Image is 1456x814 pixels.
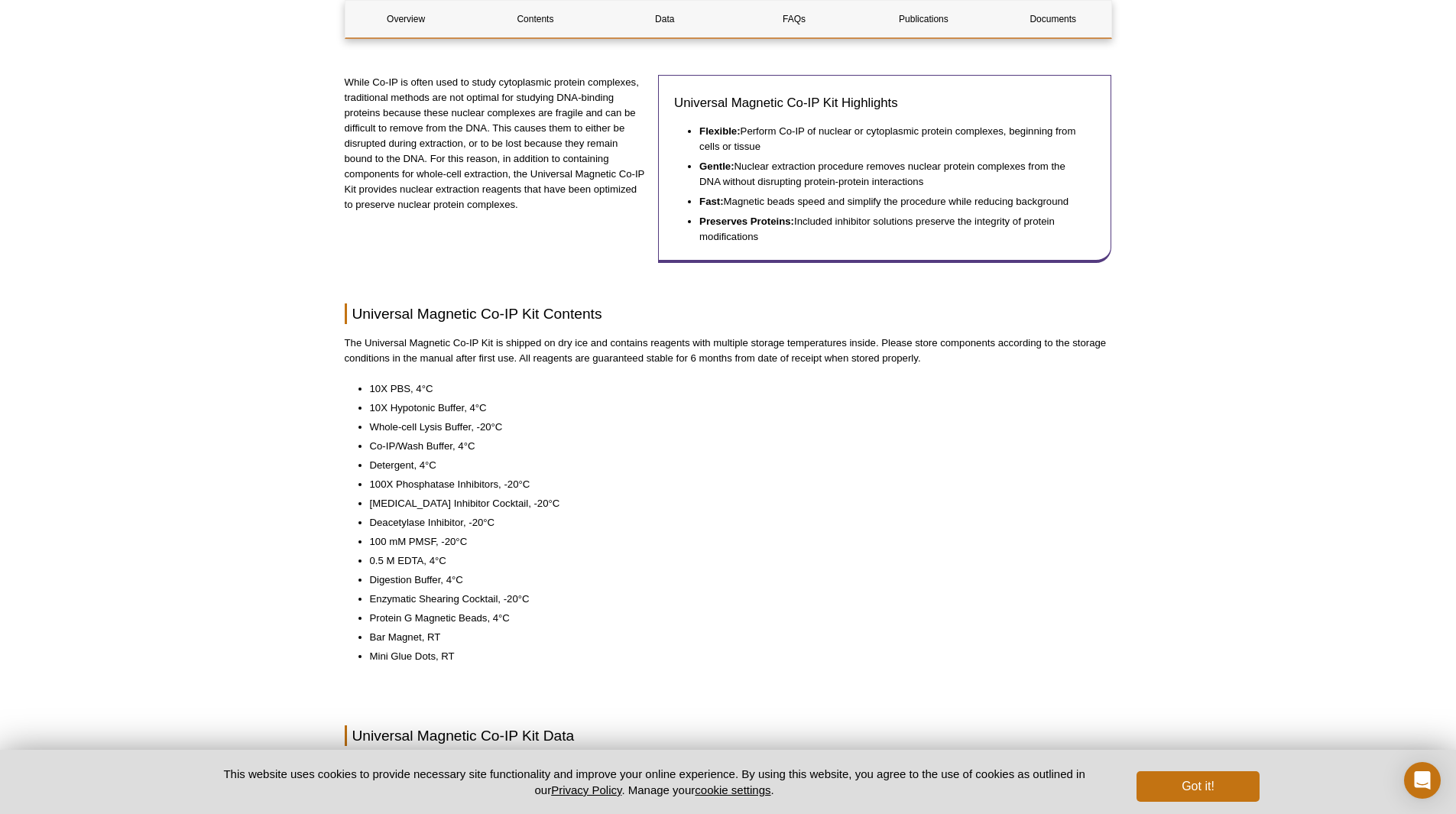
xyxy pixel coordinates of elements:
li: Protein G Magnetic Beads, 4°C [370,611,1097,626]
a: Documents [992,1,1114,37]
strong: Fast: [699,196,724,207]
li: Nuclear extraction procedure removes nuclear protein complexes from the DNA without disrupting pr... [699,154,1081,190]
li: Included inhibitor solutions preserve the integrity of protein modifications [699,209,1081,245]
li: 10X PBS, 4°C [370,381,1097,397]
li: Whole-cell Lysis Buffer, -20°C [370,420,1097,435]
li: Deacetylase Inhibitor, -20°C [370,515,1097,530]
li: Perform Co-IP of nuclear or cytoplasmic protein complexes, beginning from cells or tissue [699,124,1081,154]
li: 100X Phosphatase Inhibitors, -20°C [370,477,1097,492]
li: [MEDICAL_DATA] Inhibitor Cocktail, -20°C [370,496,1097,511]
p: The Universal Magnetic Co-IP Kit is shipped on dry ice and contains reagents with multiple storag... [345,336,1112,366]
strong: Gentle: [699,161,734,172]
strong: Flexible: [699,125,741,137]
li: 10X Hypotonic Buffer, 4°C [370,401,1097,416]
h2: Universal Magnetic Co-IP Kit Contents [345,303,1112,324]
div: Open Intercom Messenger [1404,762,1441,799]
li: Enzymatic Shearing Cocktail, -20°C [370,592,1097,607]
p: While Co-IP is often used to study cytoplasmic protein complexes, traditional methods are not opt... [345,75,647,212]
h3: Universal Magnetic Co-IP Kit Highlights [674,94,1095,112]
li: Mini Glue Dots, RT [370,649,1097,664]
li: 0.5 M EDTA, 4°C [370,553,1097,569]
a: FAQs [733,1,854,37]
li: 100 mM PMSF, -20°C [370,534,1097,550]
p: This website uses cookies to provide necessary site functionality and improve your online experie... [197,766,1112,798]
a: Overview [345,1,467,37]
button: Got it! [1137,771,1259,802]
li: Magnetic beads speed and simplify the procedure while reducing background [699,190,1081,209]
li: Bar Magnet, RT [370,630,1097,645]
a: Privacy Policy [551,783,621,796]
button: cookie settings [695,783,770,796]
a: Data [604,1,725,37]
li: Detergent, 4°C [370,458,1097,473]
a: Publications [863,1,984,37]
strong: Preserves Proteins: [699,216,794,227]
li: Digestion Buffer, 4°C [370,572,1097,588]
a: Contents [475,1,596,37]
h2: Universal Magnetic Co-IP Kit Data [345,725,1112,746]
li: Co-IP/Wash Buffer, 4°C [370,439,1097,454]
